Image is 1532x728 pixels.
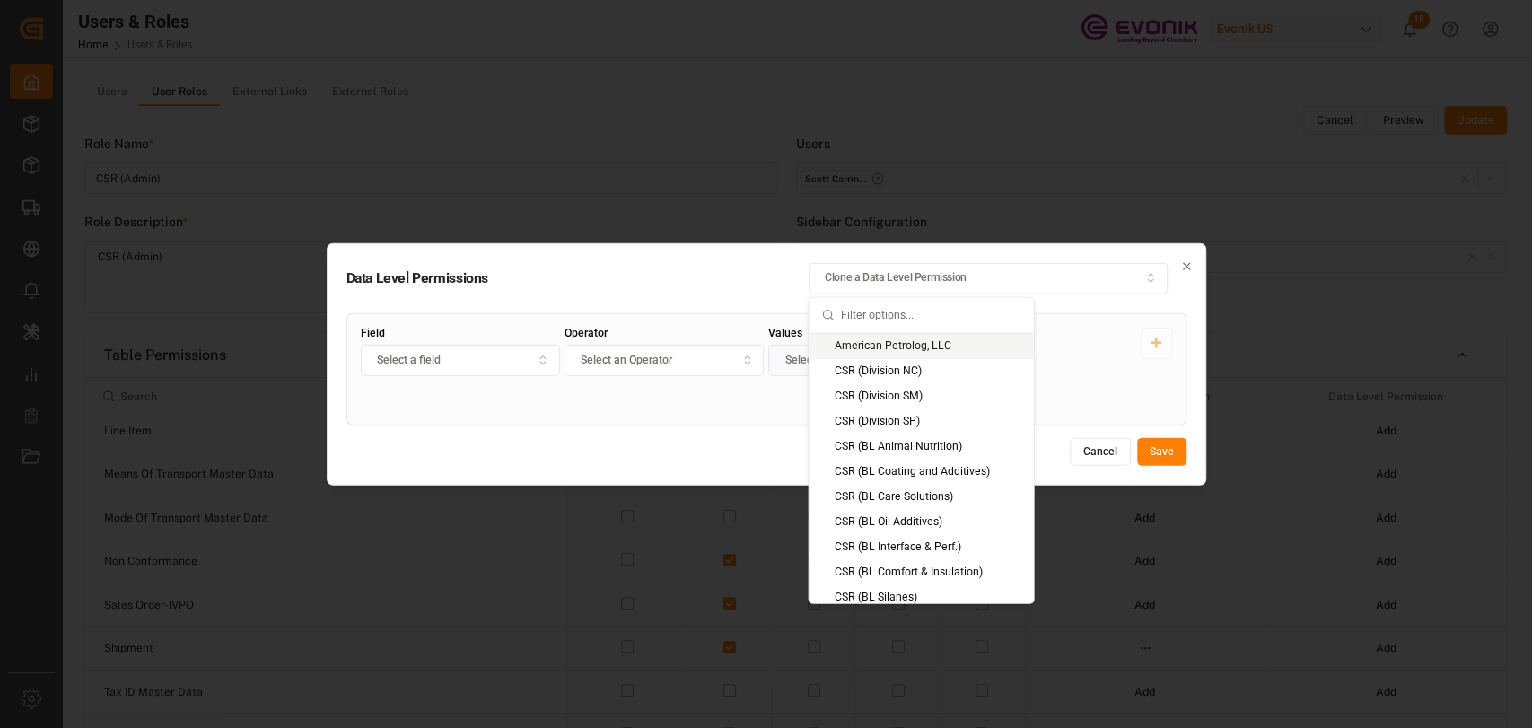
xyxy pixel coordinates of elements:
[346,271,616,285] span: Data Level Permissions
[1137,437,1186,466] button: Save
[361,327,560,338] label: Field
[768,344,967,375] button: Select options
[809,358,1033,383] div: CSR (Division NC)
[825,270,967,286] span: Clone a Data Level Permission
[809,383,1033,408] div: CSR (Division SM)
[377,352,441,368] span: Select a field
[809,509,1033,534] div: CSR (BL Oil Additives)
[840,298,1020,333] input: Filter options...
[809,559,1033,584] div: CSR (BL Comfort & Insulation)
[809,484,1033,509] div: CSR (BL Care Solutions)
[809,584,1033,610] div: CSR (BL Silanes)
[809,459,1033,484] div: CSR (BL Coating and Additives)
[809,534,1033,559] div: CSR (BL Interface & Perf.)
[581,352,672,368] span: Select an Operator
[1070,437,1131,466] button: Cancel
[809,408,1033,434] div: CSR (Division SP)
[809,333,1033,358] div: American Petrolog, LLC
[768,327,967,338] label: Values
[565,327,764,338] label: Operator
[785,352,855,368] span: Select options
[809,434,1033,459] div: CSR (BL Animal Nutrition)
[809,333,1033,602] div: Suggestions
